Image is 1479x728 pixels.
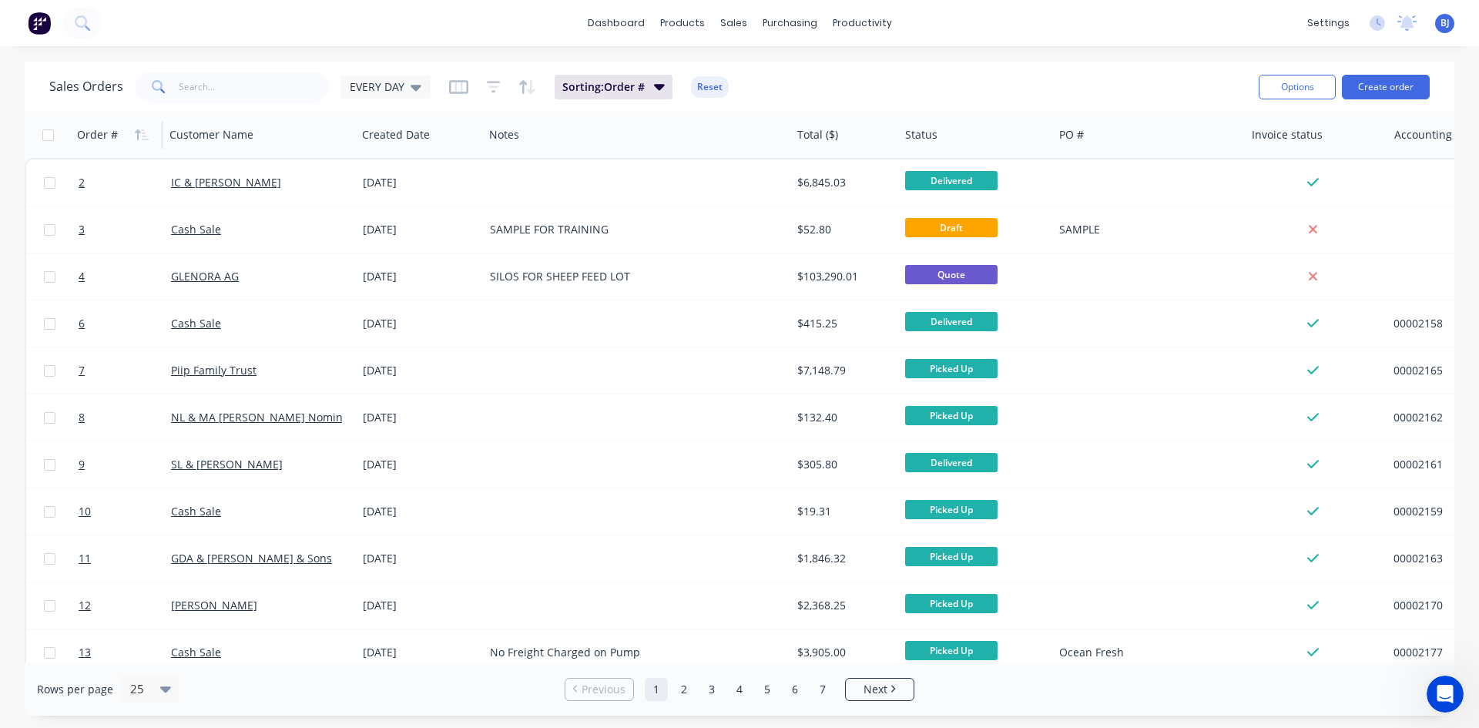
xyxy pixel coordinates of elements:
[1427,676,1464,713] iframe: Intercom live chat
[905,265,998,284] span: Quote
[79,598,91,613] span: 12
[44,8,69,33] img: Profile image for Maricar
[797,457,888,472] div: $305.80
[28,12,51,35] img: Factory
[79,175,85,190] span: 2
[79,269,85,284] span: 4
[363,363,478,378] div: [DATE]
[562,79,645,95] span: Sorting: Order #
[75,19,106,35] p: Active
[797,410,888,425] div: $132.40
[490,269,770,284] div: SILOS FOR SHEEP FEED LOT
[555,75,672,99] button: Sorting:Order #
[25,456,103,465] div: Maricar • 1h ago
[89,224,239,238] div: joined the conversation
[1342,75,1430,99] button: Create order
[79,159,171,206] a: 2
[1059,127,1084,143] div: PO #
[905,594,998,613] span: Picked Up
[1259,75,1336,99] button: Options
[652,12,713,35] div: products
[783,678,807,701] a: Page 6
[79,394,171,441] a: 8
[171,175,281,190] a: IC & [PERSON_NAME]
[171,316,221,330] a: Cash Sale
[846,682,914,697] a: Next page
[179,72,329,102] input: Search...
[79,488,171,535] a: 10
[49,79,123,94] h1: Sales Orders
[691,76,729,98] button: Reset
[79,347,171,394] a: 7
[25,266,240,311] div: Morning Ben, we’ll take a look into it. Could you please let me know the name of the product you ...
[79,457,85,472] span: 9
[797,175,888,190] div: $6,845.03
[797,363,888,378] div: $7,148.79
[77,127,118,143] div: Order #
[700,678,723,701] a: Page 3
[79,253,171,300] a: 4
[171,504,221,518] a: Cash Sale
[756,678,779,701] a: Page 5
[713,12,755,35] div: sales
[905,312,998,331] span: Delivered
[169,127,253,143] div: Customer Name
[171,222,221,237] a: Cash Sale
[98,505,110,517] button: Start recording
[490,222,770,237] div: SAMPLE FOR TRAINING
[797,598,888,613] div: $2,368.25
[171,598,257,612] a: [PERSON_NAME]
[582,682,625,697] span: Previous
[79,441,171,488] a: 9
[241,6,270,35] button: Home
[1252,127,1323,143] div: Invoice status
[565,682,633,697] a: Previous page
[797,316,888,331] div: $415.25
[363,504,478,519] div: [DATE]
[25,79,240,200] div: Just checking in to see if you're still having trouble with the new product not showing up after ...
[363,645,478,660] div: [DATE]
[69,223,85,239] img: Profile image for Maricar
[797,222,888,237] div: $52.80
[233,333,296,367] div: Thanks
[362,127,430,143] div: Created Date
[811,678,834,701] a: Page 7
[905,453,998,472] span: Delivered
[79,410,85,425] span: 8
[79,535,171,582] a: 11
[12,404,253,453] div: No worries, do you recall the name of the product you've added?Maricar • 1h ago
[79,363,85,378] span: 7
[905,218,998,237] span: Draft
[245,342,283,357] div: Thanks
[905,547,998,566] span: Picked Up
[24,505,36,517] button: Upload attachment
[79,645,91,660] span: 13
[797,269,888,284] div: $103,290.01
[79,551,91,566] span: 11
[171,410,398,424] a: NL & MA [PERSON_NAME] Nominees Pty Ltd
[37,682,113,697] span: Rows per page
[12,35,206,69] div: Did that answer your question?
[171,457,283,471] a: SL & [PERSON_NAME]
[645,678,668,701] a: Page 1 is your current page
[75,8,121,19] h1: Maricar
[25,44,194,59] div: Did that answer your question?
[558,678,921,701] ul: Pagination
[905,171,998,190] span: Delivered
[12,70,296,222] div: Factory says…
[13,472,295,498] textarea: Message…
[171,269,239,283] a: GLENORA AG
[363,410,478,425] div: [DATE]
[363,316,478,331] div: [DATE]
[363,175,478,190] div: [DATE]
[905,500,998,519] span: Picked Up
[797,504,888,519] div: $19.31
[797,551,888,566] div: $1,846.32
[905,359,998,378] span: Picked Up
[79,316,85,331] span: 6
[79,629,171,676] a: 13
[12,333,296,379] div: Ben says…
[12,70,253,210] div: Just checking in to see if you're still having trouble with the new product not showing up after ...
[1059,645,1230,660] div: Ocean Fresh
[73,505,86,517] button: Gif picker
